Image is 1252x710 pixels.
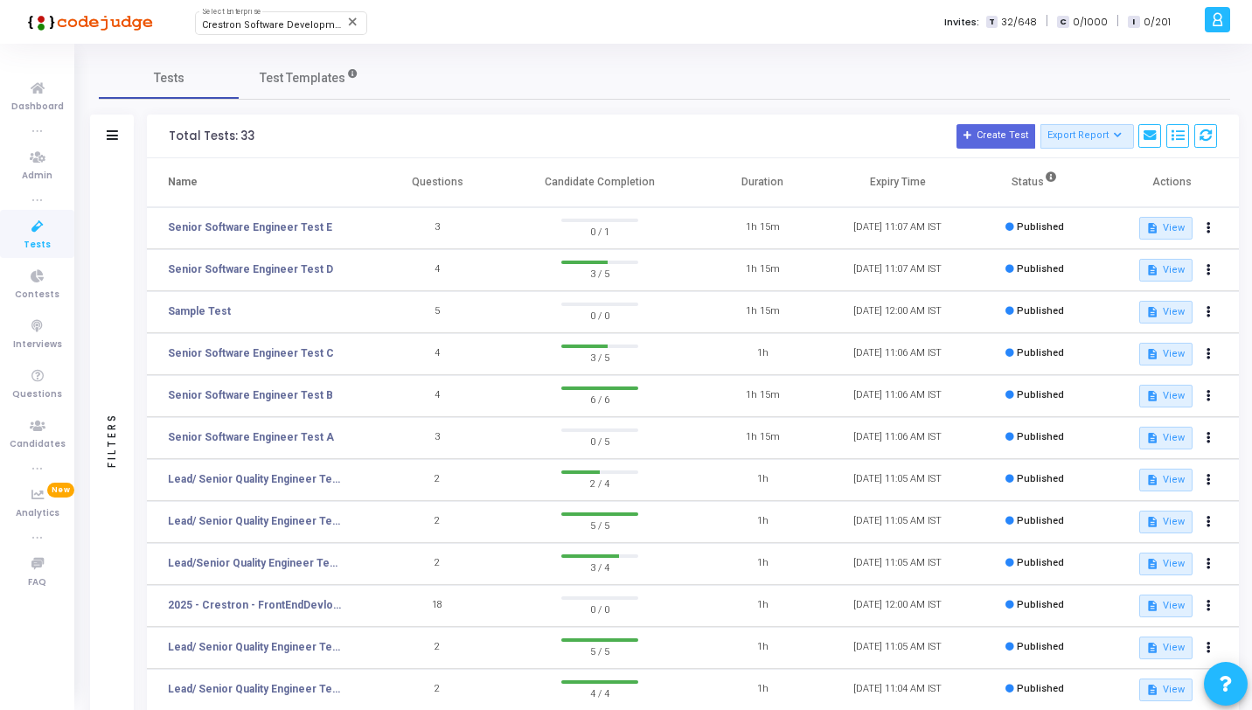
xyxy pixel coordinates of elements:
span: 6 / 6 [561,390,639,407]
td: 4 [370,333,505,375]
span: Published [1017,263,1064,275]
button: View [1139,427,1193,449]
span: Contests [15,288,59,303]
mat-icon: description [1146,390,1158,402]
td: 1h 15m [695,207,831,249]
th: Candidate Completion [504,158,694,207]
span: Published [1017,473,1064,484]
button: View [1139,679,1193,701]
span: Interviews [13,338,62,352]
button: View [1139,553,1193,575]
div: Total Tests: 33 [169,129,254,143]
td: [DATE] 11:06 AM IST [830,333,965,375]
a: Lead/ Senior Quality Engineer Test 4 [168,681,343,697]
span: | [1116,12,1119,31]
td: 1h [695,585,831,627]
a: Lead/ Senior Quality Engineer Test 8 [168,471,343,487]
span: Published [1017,515,1064,526]
td: 2 [370,627,505,669]
span: 3 / 5 [561,264,639,282]
button: View [1139,511,1193,533]
td: [DATE] 11:06 AM IST [830,375,965,417]
mat-icon: description [1146,474,1158,486]
td: 5 [370,291,505,333]
th: Status [965,158,1103,207]
span: Published [1017,389,1064,400]
span: 0 / 5 [561,432,639,449]
div: Filters [104,344,120,536]
th: Duration [695,158,831,207]
span: 3 / 5 [561,348,639,365]
span: Published [1017,557,1064,568]
td: 2 [370,543,505,585]
td: 1h 15m [695,291,831,333]
mat-icon: Clear [346,15,360,29]
td: 1h [695,627,831,669]
img: logo [22,4,153,39]
button: Export Report [1040,124,1134,149]
td: [DATE] 11:05 AM IST [830,459,965,501]
mat-icon: description [1146,348,1158,360]
span: 5 / 5 [561,642,639,659]
button: View [1139,469,1193,491]
a: Lead/Senior Quality Engineer Test 6 [168,555,343,571]
button: View [1139,595,1193,617]
button: View [1139,385,1193,407]
span: T [986,16,998,29]
th: Expiry Time [830,158,965,207]
span: 5 / 5 [561,516,639,533]
span: 3 / 4 [561,558,639,575]
label: Invites: [944,15,979,30]
td: 4 [370,375,505,417]
span: Crestron Software Development India Pvt. Ltd. (644) [202,19,439,31]
span: Published [1017,431,1064,442]
td: [DATE] 11:05 AM IST [830,501,965,543]
th: Name [147,158,370,207]
span: Published [1017,641,1064,652]
button: Create Test [956,124,1035,149]
th: Questions [370,158,505,207]
button: View [1139,301,1193,324]
td: 1h [695,333,831,375]
span: Published [1017,305,1064,317]
mat-icon: description [1146,264,1158,276]
a: Senior Software Engineer Test E [168,219,332,235]
span: 4 / 4 [561,684,639,701]
td: 1h [695,543,831,585]
span: Published [1017,347,1064,358]
span: | [1046,12,1048,31]
mat-icon: description [1146,516,1158,528]
span: I [1128,16,1139,29]
span: Published [1017,599,1064,610]
mat-icon: description [1146,432,1158,444]
span: 0/1000 [1073,15,1108,30]
a: Senior Software Engineer Test C [168,345,334,361]
mat-icon: description [1146,642,1158,654]
td: 3 [370,207,505,249]
a: Senior Software Engineer Test A [168,429,334,445]
td: 1h [695,501,831,543]
span: 32/648 [1001,15,1037,30]
mat-icon: description [1146,306,1158,318]
td: 4 [370,249,505,291]
span: Test Templates [260,69,345,87]
a: 2025 - Crestron - FrontEndDevlopment - Coding-Test 2 [168,597,343,613]
td: [DATE] 12:00 AM IST [830,585,965,627]
button: View [1139,217,1193,240]
mat-icon: description [1146,684,1158,696]
td: [DATE] 11:07 AM IST [830,249,965,291]
a: Senior Software Engineer Test D [168,261,333,277]
button: View [1139,637,1193,659]
span: 0 / 0 [561,600,639,617]
mat-icon: description [1146,222,1158,234]
td: 1h 15m [695,417,831,459]
td: 18 [370,585,505,627]
span: Tests [154,69,184,87]
button: View [1139,343,1193,365]
td: 1h 15m [695,249,831,291]
span: Questions [12,387,62,402]
td: [DATE] 11:05 AM IST [830,543,965,585]
span: Published [1017,221,1064,233]
td: 1h [695,459,831,501]
mat-icon: description [1146,558,1158,570]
